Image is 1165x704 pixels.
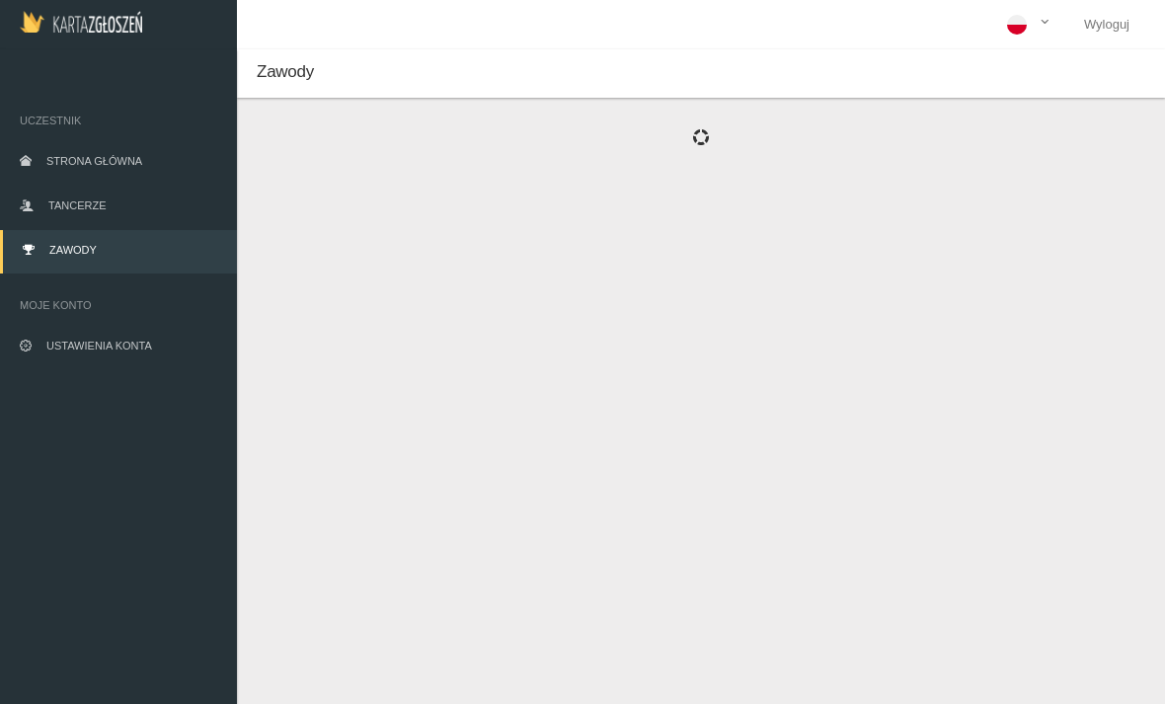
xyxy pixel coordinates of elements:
[20,295,217,315] span: Moje konto
[20,111,217,130] span: Uczestnik
[257,62,314,81] span: Zawody
[20,11,142,33] img: Logo
[46,155,142,167] span: Strona główna
[49,244,97,256] span: Zawody
[46,340,152,352] span: Ustawienia konta
[48,199,106,211] span: Tancerze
